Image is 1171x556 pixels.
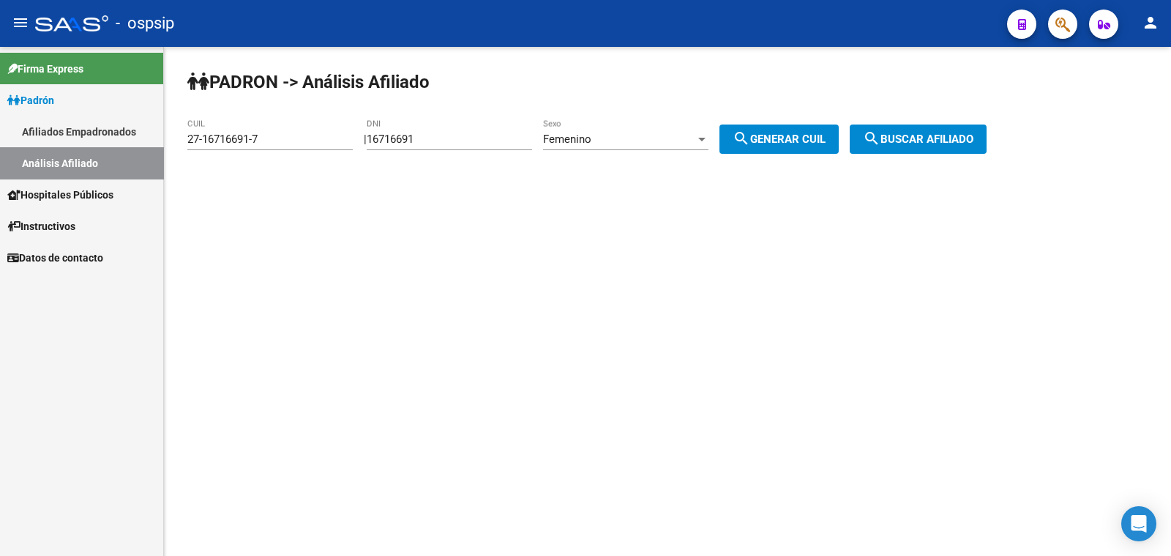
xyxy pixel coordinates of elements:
span: - ospsip [116,7,174,40]
div: | [364,133,850,146]
span: Datos de contacto [7,250,103,266]
div: Open Intercom Messenger [1121,506,1156,541]
span: Hospitales Públicos [7,187,113,203]
mat-icon: person [1142,14,1159,31]
span: Femenino [543,133,591,146]
span: Buscar afiliado [863,133,973,146]
mat-icon: search [733,130,750,147]
span: Instructivos [7,218,75,234]
span: Generar CUIL [733,133,826,146]
mat-icon: menu [12,14,29,31]
strong: PADRON -> Análisis Afiliado [187,72,430,92]
span: Padrón [7,92,54,108]
button: Generar CUIL [719,125,839,154]
button: Buscar afiliado [850,125,987,154]
span: Firma Express [7,61,83,77]
mat-icon: search [863,130,880,147]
